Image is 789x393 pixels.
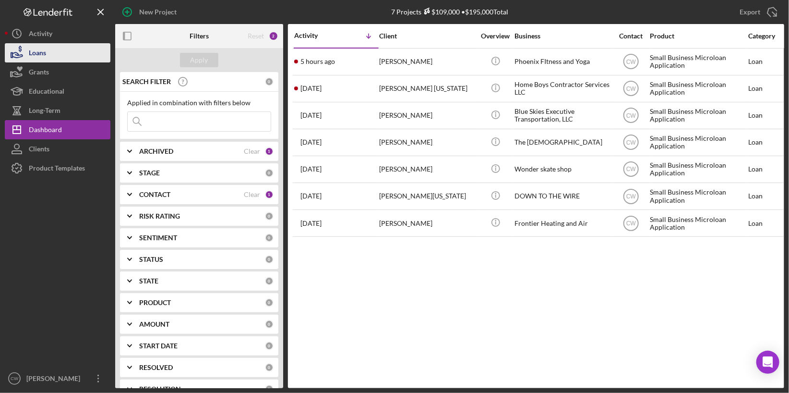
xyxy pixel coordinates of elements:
[265,212,274,221] div: 0
[139,234,177,242] b: SENTIMENT
[756,351,779,374] div: Open Intercom Messenger
[265,342,274,350] div: 0
[115,2,186,22] button: New Project
[265,77,274,86] div: 0
[626,112,636,119] text: CW
[265,298,274,307] div: 0
[265,320,274,329] div: 0
[265,233,274,242] div: 0
[514,76,610,101] div: Home Boys Contractor Services LLC
[613,32,649,40] div: Contact
[294,32,336,39] div: Activity
[379,103,475,128] div: [PERSON_NAME]
[626,166,636,173] text: CW
[626,139,636,146] text: CW
[139,169,160,177] b: STAGE
[139,212,180,220] b: RISK RATING
[29,24,52,46] div: Activity
[5,369,110,388] button: CW[PERSON_NAME]
[29,159,85,180] div: Product Templates
[626,59,636,65] text: CW
[300,85,322,92] time: 2025-09-17 03:14
[5,62,110,82] button: Grants
[626,86,636,92] text: CW
[379,210,475,236] div: [PERSON_NAME]
[29,62,49,84] div: Grants
[300,165,322,173] time: 2025-08-10 17:54
[300,58,335,65] time: 2025-09-18 13:31
[265,190,274,199] div: 1
[514,210,610,236] div: Frontier Heating and Air
[248,32,264,40] div: Reset
[29,139,49,161] div: Clients
[5,43,110,62] button: Loans
[139,385,181,393] b: RESOLUTION
[139,256,163,263] b: STATUS
[379,130,475,155] div: [PERSON_NAME]
[650,184,746,209] div: Small Business Microloan Application
[5,82,110,101] a: Educational
[139,191,170,198] b: CONTACT
[5,120,110,139] button: Dashboard
[139,2,177,22] div: New Project
[29,82,64,103] div: Educational
[740,2,760,22] div: Export
[650,157,746,182] div: Small Business Microloan Application
[139,299,171,307] b: PRODUCT
[5,24,110,43] button: Activity
[244,191,260,198] div: Clear
[379,184,475,209] div: [PERSON_NAME][US_STATE]
[29,101,60,123] div: Long-Term
[5,139,110,159] button: Clients
[11,376,19,381] text: CW
[5,101,110,120] button: Long-Term
[244,147,260,155] div: Clear
[514,184,610,209] div: DOWN TO THE WIRE
[139,277,158,285] b: STATE
[180,53,218,67] button: Apply
[514,157,610,182] div: Wonder skate shop
[514,103,610,128] div: Blue Skies Executive Transportation, LLC
[514,49,610,74] div: Phoenix FItness and Yoga
[379,49,475,74] div: [PERSON_NAME]
[265,255,274,264] div: 0
[421,8,460,16] div: $109,000
[379,76,475,101] div: [PERSON_NAME] [US_STATE]
[29,43,46,65] div: Loans
[650,32,746,40] div: Product
[300,138,322,146] time: 2025-08-25 20:52
[300,192,322,200] time: 2025-08-05 02:39
[139,147,173,155] b: ARCHIVED
[391,8,508,16] div: 7 Projects • $195,000 Total
[478,32,514,40] div: Overview
[379,32,475,40] div: Client
[650,49,746,74] div: Small Business Microloan Application
[379,157,475,182] div: [PERSON_NAME]
[265,147,274,156] div: 1
[514,130,610,155] div: The [DEMOGRAPHIC_DATA]
[139,342,178,350] b: START DATE
[139,364,173,371] b: RESOLVED
[139,320,169,328] b: AMOUNT
[127,99,271,107] div: Applied in combination with filters below
[29,120,62,142] div: Dashboard
[650,103,746,128] div: Small Business Microloan Application
[265,277,274,285] div: 0
[265,169,274,177] div: 0
[265,363,274,372] div: 0
[650,76,746,101] div: Small Business Microloan Application
[300,220,322,227] time: 2025-07-30 20:33
[300,111,322,119] time: 2025-09-11 13:17
[650,130,746,155] div: Small Business Microloan Application
[190,32,209,40] b: Filters
[269,31,278,41] div: 2
[5,159,110,178] button: Product Templates
[730,2,784,22] button: Export
[650,210,746,236] div: Small Business Microloan Application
